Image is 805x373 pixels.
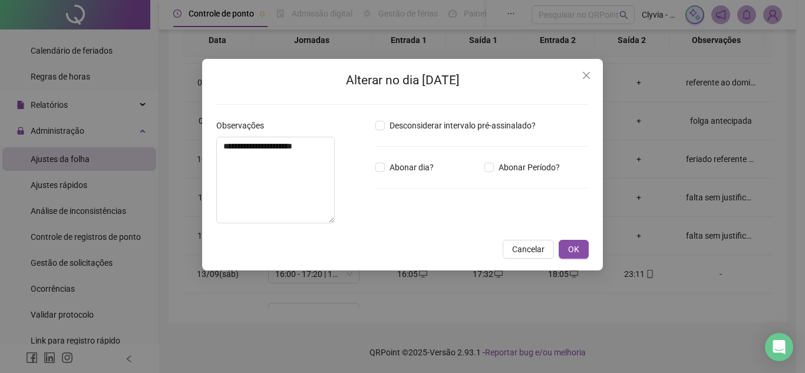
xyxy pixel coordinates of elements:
button: OK [559,240,589,259]
span: close [582,71,591,80]
span: Abonar Período? [494,161,565,174]
span: Desconsiderar intervalo pré-assinalado? [385,119,540,132]
label: Observações [216,119,272,132]
div: Open Intercom Messenger [765,333,793,361]
h2: Alterar no dia [DATE] [216,71,589,90]
button: Cancelar [503,240,554,259]
span: OK [568,243,579,256]
button: Close [577,66,596,85]
span: Cancelar [512,243,545,256]
span: Abonar dia? [385,161,438,174]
